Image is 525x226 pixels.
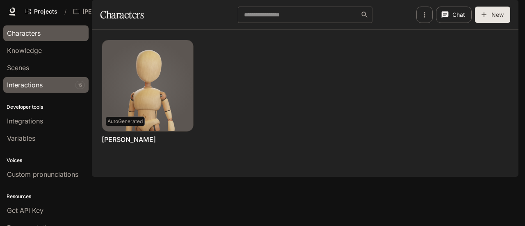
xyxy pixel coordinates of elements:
button: All workspaces [70,3,141,20]
span: Projects [34,8,57,15]
div: / [61,7,70,16]
a: Go to projects [21,3,61,20]
p: [PERSON_NAME] [82,8,128,15]
button: Chat [436,7,472,23]
button: New [475,7,510,23]
a: [PERSON_NAME] [102,135,156,144]
h1: Characters [100,7,144,23]
img: Dr. Adrian Rashad Driscoll [102,40,193,131]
